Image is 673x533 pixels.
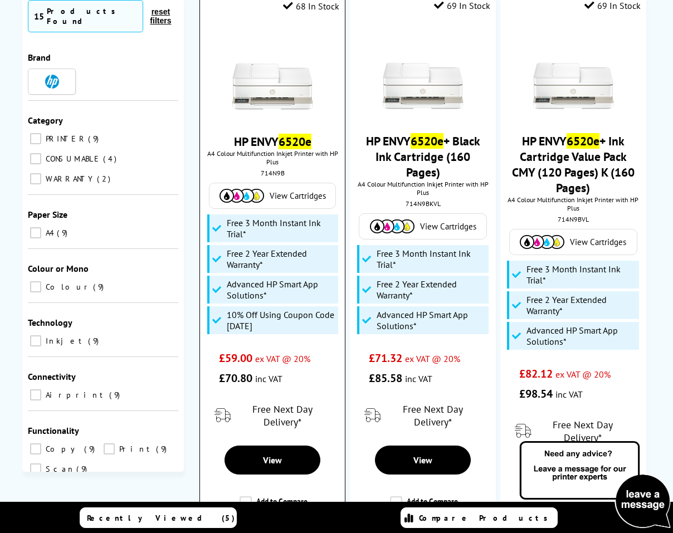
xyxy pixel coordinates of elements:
[358,199,487,208] div: 714N9BKVL
[570,237,626,247] span: View Cartridges
[234,403,330,428] span: Free Next Day Delivery*
[526,263,636,286] span: Free 3 Month Instant Ink Trial*
[93,282,106,292] span: 9
[87,513,235,523] span: Recently Viewed (5)
[369,371,402,385] span: £85.58
[255,373,282,384] span: inc VAT
[30,281,41,292] input: Colour 9
[30,443,41,454] input: Copy 9
[270,190,326,201] span: View Cartridges
[43,154,102,164] span: CONSUMABLE
[43,282,92,292] span: Colour
[219,371,252,385] span: £70.80
[381,31,465,114] img: hp-6520e-front-small.jpg
[215,189,330,203] a: View Cartridges
[405,373,432,384] span: inc VAT
[526,325,636,347] span: Advanced HP Smart App Solutions*
[88,336,101,346] span: 9
[30,227,41,238] input: A4 9
[555,389,583,400] span: inc VAT
[240,496,308,517] label: Add to Compare
[80,507,237,528] a: Recently Viewed (5)
[30,335,41,346] input: Inkjet 9
[206,394,339,437] div: modal_delivery
[366,133,480,180] a: HP ENVY6520e+ Black Ink Cartridge (160 Pages)
[512,133,635,195] a: HP ENVY6520e+ Ink Cartridge Value Pack CMY (120 Pages) K (160 Pages)
[109,390,123,400] span: 9
[43,464,75,474] span: Scan
[506,195,641,212] span: A4 Colour Multifunction Inkjet Printer with HP Plus
[104,443,115,454] input: Print 9
[517,439,673,531] img: Open Live Chat window
[220,189,264,203] img: Cartridges
[365,219,481,233] a: View Cartridges
[370,219,414,233] img: Cartridges
[519,366,553,381] span: £82.12
[88,134,101,144] span: 9
[225,446,320,475] a: View
[103,154,119,164] span: 4
[28,425,79,436] span: Functionality
[28,52,51,63] span: Brand
[377,309,486,331] span: Advanced HP Smart App Solutions*
[206,149,339,166] span: A4 Colour Multifunction Inkjet Printer with HP Plus
[116,444,155,454] span: Print
[227,248,335,270] span: Free 2 Year Extended Warranty*
[420,221,476,232] span: View Cartridges
[84,444,97,454] span: 9
[43,134,87,144] span: PRINTER
[263,454,282,466] span: View
[43,228,56,238] span: A4
[43,444,83,454] span: Copy
[526,294,636,316] span: Free 2 Year Extended Warranty*
[43,336,87,346] span: Inkjet
[531,31,615,114] img: hp-6520e-front-small.jpg
[519,387,553,401] span: £98.54
[279,134,311,149] mark: 6520e
[390,496,458,517] label: Add to Compare
[377,278,486,301] span: Free 2 Year Extended Warranty*
[555,369,611,380] span: ex VAT @ 20%
[567,133,599,149] mark: 6520e
[515,235,631,249] a: View Cartridges
[34,11,44,22] span: 15
[227,278,335,301] span: Advanced HP Smart App Solutions*
[234,134,311,149] a: HP ENVY6520e
[355,394,490,437] div: modal_delivery
[413,454,432,466] span: View
[28,317,72,328] span: Technology
[405,353,460,364] span: ex VAT @ 20%
[419,513,554,523] span: Compare Products
[30,173,41,184] input: WARRANTY 2
[411,133,443,149] mark: 6520e
[30,463,41,475] input: Scan 9
[509,215,638,223] div: 714N9BVL
[43,390,108,400] span: Airprint
[401,507,558,528] a: Compare Products
[520,235,564,249] img: Cartridges
[156,444,169,454] span: 9
[43,174,96,184] span: WARRANTY
[227,217,335,239] span: Free 3 Month Instant Ink Trial*
[47,6,137,26] div: Products Found
[355,180,490,197] span: A4 Colour Multifunction Inkjet Printer with HP Plus
[384,403,481,428] span: Free Next Day Delivery*
[28,115,63,126] span: Category
[377,248,486,270] span: Free 3 Month Instant Ink Trial*
[369,351,402,365] span: £71.32
[231,31,314,115] img: hp-6520e-front-small.jpg
[28,263,89,274] span: Colour or Mono
[227,309,335,331] span: 10% Off Using Coupon Code [DATE]
[255,353,310,364] span: ex VAT @ 20%
[30,389,41,400] input: Airprint 9
[28,371,76,382] span: Connectivity
[375,446,471,475] a: View
[76,464,90,474] span: 9
[506,409,641,453] div: modal_delivery
[57,228,70,238] span: 9
[283,1,339,12] div: 68 In Stock
[208,169,336,177] div: 714N9B
[30,133,41,144] input: PRINTER 9
[28,209,67,220] span: Paper Size
[534,418,632,444] span: Free Next Day Delivery*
